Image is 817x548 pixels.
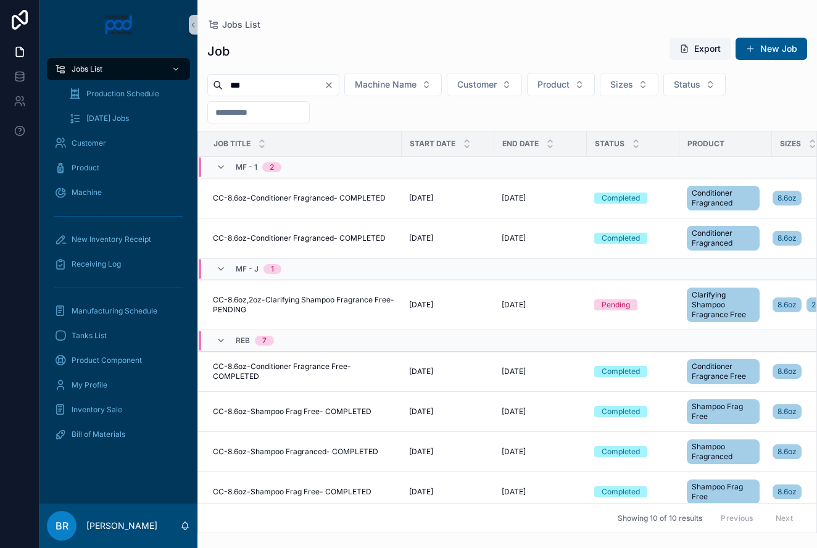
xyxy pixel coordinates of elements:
[502,300,526,310] span: [DATE]
[409,487,433,497] span: [DATE]
[409,407,433,417] span: [DATE]
[692,290,755,320] span: Clarifying Shampoo Fragrance Free
[72,306,157,316] span: Manufacturing Schedule
[72,259,121,269] span: Receiving Log
[687,285,765,325] a: Clarifying Shampoo Fragrance Free
[602,193,640,204] div: Completed
[72,331,107,341] span: Tanks List
[72,355,142,365] span: Product Component
[594,299,672,310] a: Pending
[692,442,755,462] span: Shampoo Fragranced
[778,447,797,457] span: 8.6oz
[47,300,190,322] a: Manufacturing Schedule
[47,58,190,80] a: Jobs List
[502,447,526,457] span: [DATE]
[72,235,151,244] span: New Inventory Receipt
[213,295,394,315] a: CC-8.6oz,2oz-Clarifying Shampoo Fragrance Free- PENDING
[213,447,394,457] a: CC-8.6oz-Shampoo Fragranced- COMPLETED
[670,38,731,60] button: Export
[47,374,190,396] a: My Profile
[213,193,394,203] a: CC-8.6oz-Conditioner Fragranced- COMPLETED
[213,362,394,381] a: CC-8.6oz-Conditioner Fragrance Free- COMPLETED
[410,139,455,149] span: Start Date
[502,300,579,310] a: [DATE]
[687,183,765,213] a: Conditioner Fragranced
[687,397,765,426] a: Shampoo Frag Free
[214,139,251,149] span: Job Title
[687,477,765,507] a: Shampoo Frag Free
[236,162,257,172] span: MF - 1
[213,487,394,497] a: CC-8.6oz-Shampoo Frag Free- COMPLETED
[594,193,672,204] a: Completed
[236,264,259,274] span: MF - J
[502,367,579,376] a: [DATE]
[687,357,765,386] a: Conditioner Fragrance Free
[594,446,672,457] a: Completed
[344,73,442,96] button: Select Button
[602,406,640,417] div: Completed
[213,407,371,417] span: CC-8.6oz-Shampoo Frag Free- COMPLETED
[207,19,260,31] a: Jobs List
[602,233,640,244] div: Completed
[595,139,624,149] span: Status
[72,64,102,74] span: Jobs List
[594,233,672,244] a: Completed
[39,49,197,462] div: scrollable content
[213,447,378,457] span: CC-8.6oz-Shampoo Fragranced- COMPLETED
[692,362,755,381] span: Conditioner Fragrance Free
[736,38,807,60] button: New Job
[773,444,802,459] a: 8.6oz
[780,139,801,149] span: Sizes
[47,325,190,347] a: Tanks List
[409,367,487,376] a: [DATE]
[409,407,487,417] a: [DATE]
[687,437,765,467] a: Shampoo Fragranced
[355,78,417,91] span: Machine Name
[778,233,797,243] span: 8.6oz
[409,233,487,243] a: [DATE]
[692,228,755,248] span: Conditioner Fragranced
[213,233,386,243] span: CC-8.6oz-Conditioner Fragranced- COMPLETED
[773,484,802,499] a: 8.6oz
[692,402,755,421] span: Shampoo Frag Free
[594,406,672,417] a: Completed
[72,138,106,148] span: Customer
[447,73,522,96] button: Select Button
[594,366,672,377] a: Completed
[687,139,724,149] span: Product
[213,233,394,243] a: CC-8.6oz-Conditioner Fragranced- COMPLETED
[692,188,755,208] span: Conditioner Fragranced
[602,366,640,377] div: Completed
[663,73,726,96] button: Select Button
[47,132,190,154] a: Customer
[62,107,190,130] a: [DATE] Jobs
[72,188,102,197] span: Machine
[47,157,190,179] a: Product
[594,486,672,497] a: Completed
[409,367,433,376] span: [DATE]
[409,193,487,203] a: [DATE]
[207,43,230,60] h1: Job
[104,15,133,35] img: App logo
[86,89,159,99] span: Production Schedule
[778,407,797,417] span: 8.6oz
[62,83,190,105] a: Production Schedule
[610,78,633,91] span: Sizes
[409,233,433,243] span: [DATE]
[409,300,487,310] a: [DATE]
[502,367,526,376] span: [DATE]
[86,114,129,123] span: [DATE] Jobs
[602,486,640,497] div: Completed
[271,264,274,274] div: 1
[409,447,433,457] span: [DATE]
[502,193,579,203] a: [DATE]
[409,447,487,457] a: [DATE]
[502,487,526,497] span: [DATE]
[502,193,526,203] span: [DATE]
[602,446,640,457] div: Completed
[773,364,802,379] a: 8.6oz
[502,407,526,417] span: [DATE]
[270,162,274,172] div: 2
